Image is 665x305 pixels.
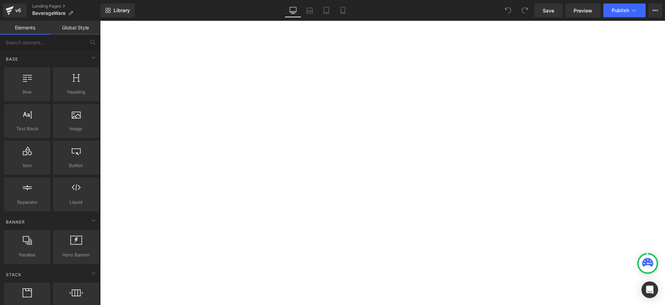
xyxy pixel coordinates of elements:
span: Row [6,88,48,96]
span: Base [5,56,19,62]
div: Open Intercom Messenger [641,281,658,298]
a: Desktop [285,3,301,17]
a: Tablet [318,3,335,17]
span: Button [55,162,97,169]
span: Banner [5,219,26,225]
a: Mobile [335,3,351,17]
button: More [648,3,662,17]
a: Preview [565,3,601,17]
a: Laptop [301,3,318,17]
span: Liquid [55,199,97,206]
a: v6 [3,3,27,17]
span: Icon [6,162,48,169]
span: Save [543,7,554,14]
a: Landing Pages [32,3,100,9]
span: Publish [612,8,629,13]
span: Parallax [6,251,48,259]
span: Separator [6,199,48,206]
div: v6 [14,6,23,15]
span: Text Block [6,125,48,132]
span: Hero Banner [55,251,97,259]
span: Library [114,7,130,14]
a: Global Style [50,21,100,35]
button: Redo [518,3,532,17]
button: Publish [603,3,646,17]
button: Undo [501,3,515,17]
span: BeverageWare [32,10,65,16]
span: Heading [55,88,97,96]
span: Image [55,125,97,132]
span: Stack [5,271,22,278]
span: Preview [574,7,592,14]
a: New Library [100,3,135,17]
